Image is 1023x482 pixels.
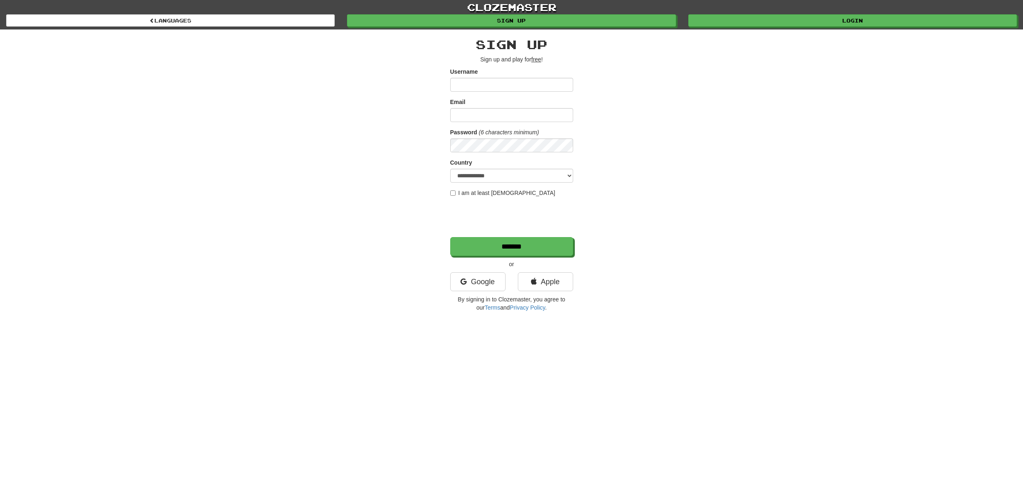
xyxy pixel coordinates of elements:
[518,272,573,291] a: Apple
[450,128,477,136] label: Password
[479,129,539,136] em: (6 characters minimum)
[450,68,478,76] label: Username
[450,260,573,268] p: or
[450,98,465,106] label: Email
[510,304,545,311] a: Privacy Policy
[450,201,575,233] iframe: reCAPTCHA
[450,55,573,63] p: Sign up and play for !
[450,295,573,312] p: By signing in to Clozemaster, you agree to our and .
[6,14,335,27] a: Languages
[450,38,573,51] h2: Sign up
[450,189,556,197] label: I am at least [DEMOGRAPHIC_DATA]
[688,14,1017,27] a: Login
[531,56,541,63] u: free
[347,14,676,27] a: Sign up
[450,190,456,196] input: I am at least [DEMOGRAPHIC_DATA]
[450,272,506,291] a: Google
[450,158,472,167] label: Country
[485,304,500,311] a: Terms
